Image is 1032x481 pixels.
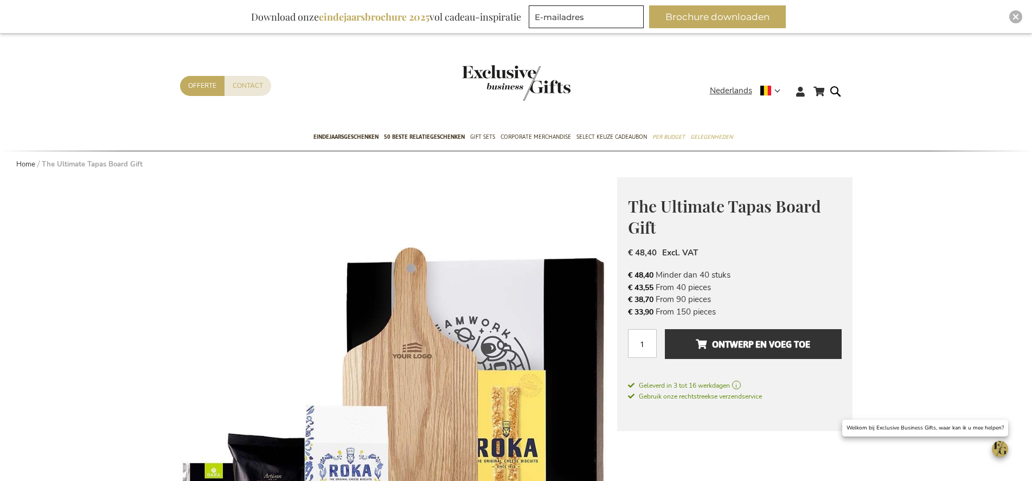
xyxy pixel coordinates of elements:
[529,5,644,28] input: E-mailadres
[225,76,271,96] a: Contact
[628,283,653,293] span: € 43,55
[662,247,698,258] span: Excl. VAT
[462,65,571,101] img: Exclusive Business gifts logo
[384,131,465,143] span: 50 beste relatiegeschenken
[1012,14,1019,20] img: Close
[690,131,733,143] span: Gelegenheden
[628,307,653,317] span: € 33,90
[576,131,647,143] span: Select Keuze Cadeaubon
[313,131,379,143] span: Eindejaarsgeschenken
[628,306,842,318] li: From 150 pieces
[665,329,841,359] button: Ontwerp en voeg toe
[628,392,762,401] span: Gebruik onze rechtstreekse verzendservice
[246,5,526,28] div: Download onze vol cadeau-inspiratie
[470,131,495,143] span: Gift Sets
[628,329,657,358] input: Aantal
[710,85,752,97] span: Nederlands
[628,270,653,280] span: € 48,40
[180,76,225,96] a: Offerte
[462,65,516,101] a: store logo
[501,131,571,143] span: Corporate Merchandise
[710,85,787,97] div: Nederlands
[628,293,842,305] li: From 90 pieces
[628,247,657,258] span: € 48,40
[649,5,786,28] button: Brochure downloaden
[628,294,653,305] span: € 38,70
[1009,10,1022,23] div: Close
[319,10,430,23] b: eindejaarsbrochure 2025
[652,131,685,143] span: Per Budget
[628,390,762,401] a: Gebruik onze rechtstreekse verzendservice
[628,281,842,293] li: From 40 pieces
[628,381,842,390] a: Geleverd in 3 tot 16 werkdagen
[16,159,35,169] a: Home
[529,5,647,31] form: marketing offers and promotions
[628,195,821,238] span: The Ultimate Tapas Board Gift
[42,159,143,169] strong: The Ultimate Tapas Board Gift
[696,336,810,353] span: Ontwerp en voeg toe
[628,269,842,281] li: Minder dan 40 stuks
